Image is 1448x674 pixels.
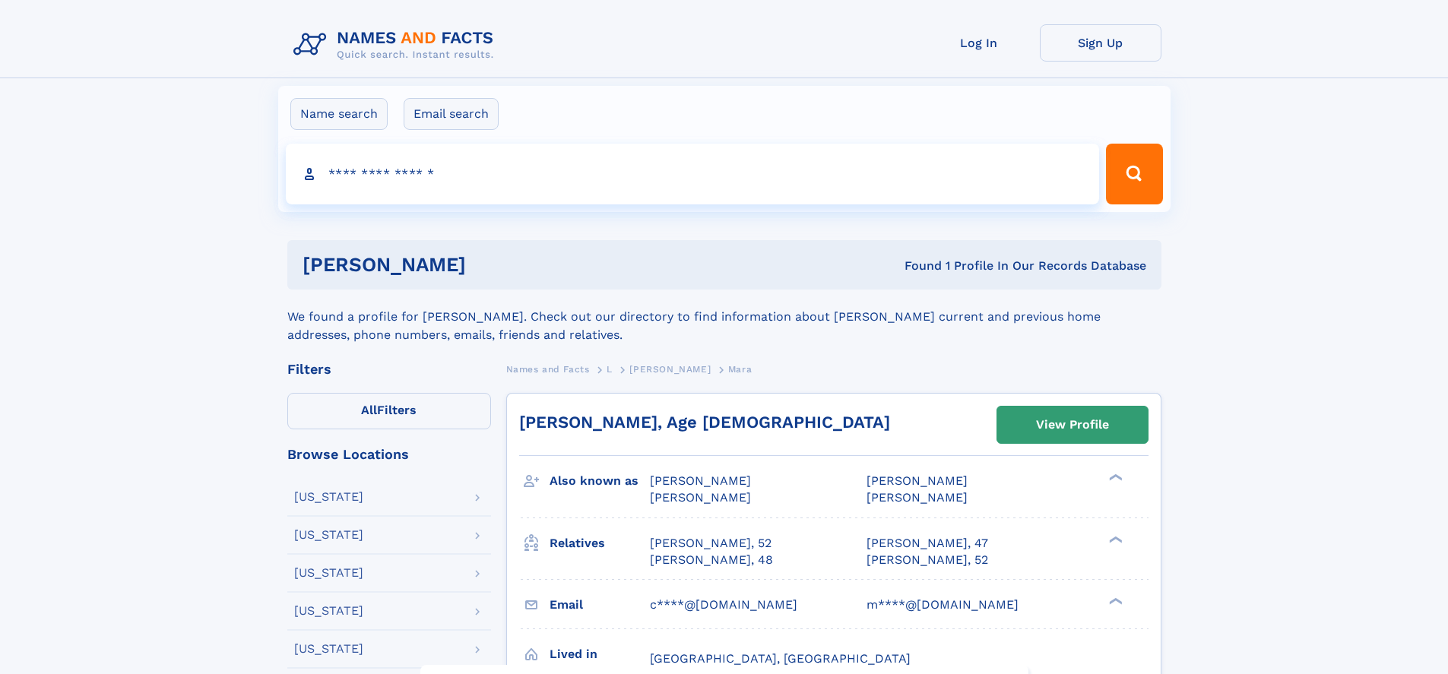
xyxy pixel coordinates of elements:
[629,359,711,378] a: [PERSON_NAME]
[550,592,650,618] h3: Email
[728,364,752,375] span: Mara
[287,24,506,65] img: Logo Names and Facts
[1105,596,1123,606] div: ❯
[607,359,613,378] a: L
[650,473,751,488] span: [PERSON_NAME]
[918,24,1040,62] a: Log In
[650,651,911,666] span: [GEOGRAPHIC_DATA], [GEOGRAPHIC_DATA]
[287,448,491,461] div: Browse Locations
[290,98,388,130] label: Name search
[294,529,363,541] div: [US_STATE]
[519,413,890,432] a: [PERSON_NAME], Age [DEMOGRAPHIC_DATA]
[867,535,988,552] a: [PERSON_NAME], 47
[685,258,1146,274] div: Found 1 Profile In Our Records Database
[650,552,773,568] a: [PERSON_NAME], 48
[294,491,363,503] div: [US_STATE]
[650,535,772,552] a: [PERSON_NAME], 52
[1105,473,1123,483] div: ❯
[650,490,751,505] span: [PERSON_NAME]
[506,359,590,378] a: Names and Facts
[294,643,363,655] div: [US_STATE]
[404,98,499,130] label: Email search
[286,144,1100,204] input: search input
[287,393,491,429] label: Filters
[1040,24,1161,62] a: Sign Up
[1106,144,1162,204] button: Search Button
[997,407,1148,443] a: View Profile
[629,364,711,375] span: [PERSON_NAME]
[287,290,1161,344] div: We found a profile for [PERSON_NAME]. Check out our directory to find information about [PERSON_N...
[550,641,650,667] h3: Lived in
[550,530,650,556] h3: Relatives
[303,255,686,274] h1: [PERSON_NAME]
[361,403,377,417] span: All
[1105,534,1123,544] div: ❯
[550,468,650,494] h3: Also known as
[294,605,363,617] div: [US_STATE]
[867,473,968,488] span: [PERSON_NAME]
[287,362,491,376] div: Filters
[607,364,613,375] span: L
[294,567,363,579] div: [US_STATE]
[1036,407,1109,442] div: View Profile
[867,552,988,568] a: [PERSON_NAME], 52
[867,490,968,505] span: [PERSON_NAME]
